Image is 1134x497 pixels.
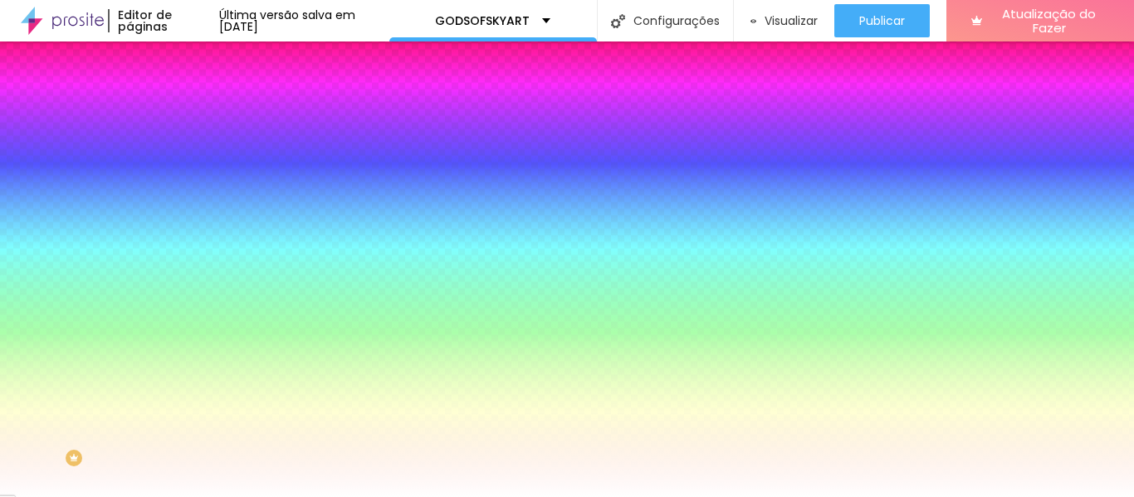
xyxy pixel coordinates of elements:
font: Configurações [633,12,720,29]
font: Visualizar [765,12,818,29]
font: Última versão salva em [DATE] [219,7,355,35]
font: Atualização do Fazer [1002,5,1096,37]
font: GODSOFSKYART [435,12,530,29]
img: view-1.svg [750,14,756,28]
img: Ícone [611,14,625,28]
button: Publicar [834,4,930,37]
button: Visualizar [734,4,834,37]
font: Editor de páginas [118,7,172,35]
font: Publicar [859,12,905,29]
